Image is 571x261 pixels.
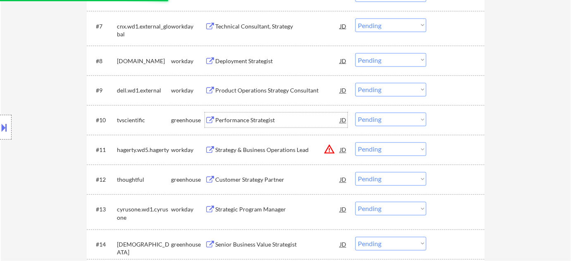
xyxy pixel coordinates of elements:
[171,146,205,154] div: workday
[96,206,110,214] div: #13
[215,116,340,125] div: Performance Strategist
[171,241,205,249] div: greenhouse
[339,172,347,187] div: JD
[215,22,340,31] div: Technical Consultant, Strategy
[339,113,347,128] div: JD
[215,176,340,184] div: Customer Strategy Partner
[96,241,110,249] div: #14
[339,19,347,33] div: JD
[171,57,205,65] div: workday
[215,146,340,154] div: Strategy & Business Operations Lead
[339,202,347,217] div: JD
[215,57,340,65] div: Deployment Strategist
[171,116,205,125] div: greenhouse
[215,87,340,95] div: Product Operations Strategy Consultant
[339,142,347,157] div: JD
[171,206,205,214] div: workday
[324,144,335,155] button: warning_amber
[339,237,347,252] div: JD
[117,22,171,38] div: cnx.wd1.external_global
[171,22,205,31] div: workday
[171,176,205,184] div: greenhouse
[96,22,110,31] div: #7
[339,53,347,68] div: JD
[171,87,205,95] div: workday
[215,241,340,249] div: Senior Business Value Strategist
[117,206,171,222] div: cyrusone.wd1.cyrusone
[339,83,347,98] div: JD
[215,206,340,214] div: Strategic Program Manager
[117,241,171,257] div: [DEMOGRAPHIC_DATA]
